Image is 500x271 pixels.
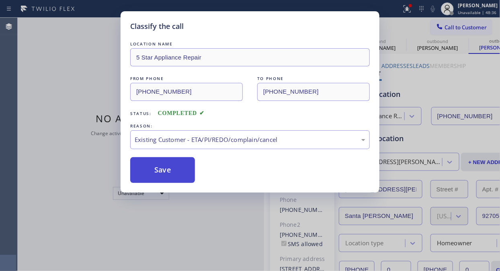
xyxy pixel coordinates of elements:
button: Save [130,157,195,183]
div: TO PHONE [257,74,370,83]
h5: Classify the call [130,21,184,32]
input: To phone [257,83,370,101]
span: COMPLETED [158,110,205,116]
span: Status: [130,111,152,116]
input: From phone [130,83,243,101]
div: LOCATION NAME [130,40,370,48]
div: FROM PHONE [130,74,243,83]
div: REASON: [130,122,370,130]
div: Existing Customer - ETA/PI/REDO/complain/cancel [135,135,365,144]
